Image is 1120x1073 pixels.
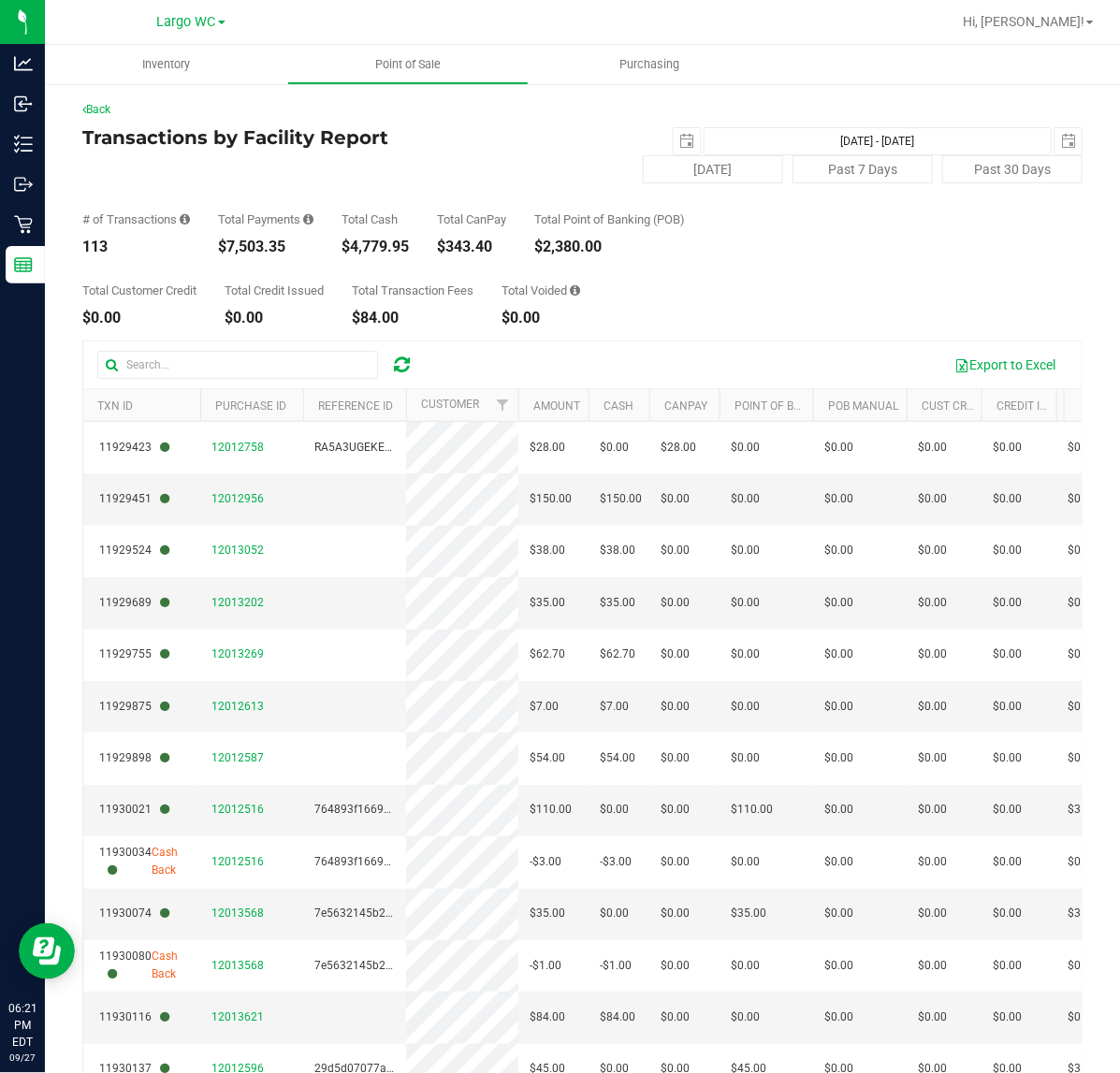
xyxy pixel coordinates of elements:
[918,594,947,612] span: $0.00
[918,1008,947,1026] span: $0.00
[157,14,216,30] span: Largo WC
[99,439,169,457] span: 11929423
[918,439,947,457] span: $0.00
[318,399,393,413] a: Reference ID
[437,239,506,254] div: $343.40
[352,311,473,326] div: $84.00
[1068,1008,1097,1026] span: $0.00
[99,542,169,559] span: 11929524
[942,349,1068,381] button: Export to Excel
[731,542,760,559] span: $0.00
[215,399,286,413] a: Purchase ID
[211,855,264,868] span: 12012516
[824,439,853,457] span: $0.00
[342,213,409,225] div: Total Cash
[8,1000,36,1051] p: 06:21 PM EDT
[604,399,633,413] a: Cash
[530,439,565,457] span: $28.00
[993,490,1022,508] span: $0.00
[342,239,409,254] div: $4,779.95
[661,542,690,559] span: $0.00
[152,844,189,879] span: Cash Back
[661,905,690,922] span: $0.00
[211,596,264,609] span: 12013202
[824,957,853,975] span: $0.00
[1055,128,1082,154] span: select
[82,127,415,148] h4: Transactions by Facility Report
[350,56,466,73] span: Point of Sale
[1068,645,1097,663] span: $0.00
[735,399,867,413] a: Point of Banking (POB)
[993,594,1022,612] span: $0.00
[570,284,580,297] i: Sum of all voided payment transaction amounts, excluding tips and transaction fees.
[993,853,1022,871] span: $0.00
[731,594,760,612] span: $0.00
[824,1008,853,1026] span: $0.00
[600,594,635,612] span: $35.00
[824,594,853,612] span: $0.00
[211,959,264,972] span: 12013568
[731,749,760,767] span: $0.00
[1068,698,1097,716] span: $0.00
[963,14,1084,29] span: Hi, [PERSON_NAME]!
[824,490,853,508] span: $0.00
[674,128,700,154] span: select
[731,645,760,663] span: $0.00
[918,645,947,663] span: $0.00
[731,1008,760,1026] span: $0.00
[918,698,947,716] span: $0.00
[918,542,947,559] span: $0.00
[942,155,1083,183] button: Past 30 Days
[661,1008,690,1026] span: $0.00
[1068,594,1097,612] span: $0.00
[1068,957,1097,975] span: $0.00
[530,542,565,559] span: $38.00
[530,490,572,508] span: $150.00
[993,957,1022,975] span: $0.00
[731,801,773,819] span: $110.00
[824,645,853,663] span: $0.00
[793,155,933,183] button: Past 7 Days
[600,439,629,457] span: $0.00
[530,853,561,871] span: -$3.00
[211,544,264,557] span: 12013052
[731,957,760,975] span: $0.00
[533,399,580,413] a: Amount
[824,698,853,716] span: $0.00
[421,398,479,411] a: Customer
[1068,905,1097,922] span: $3.00
[600,801,629,819] span: $0.00
[600,853,632,871] span: -$3.00
[99,948,152,983] span: 11930080
[594,56,705,73] span: Purchasing
[993,698,1022,716] span: $0.00
[211,647,264,660] span: 12013269
[530,594,565,612] span: $35.00
[82,213,190,225] div: # of Transactions
[97,399,133,413] a: TXN ID
[1068,749,1097,767] span: $0.00
[530,801,572,819] span: $110.00
[19,923,75,979] iframe: Resource center
[45,45,287,84] a: Inventory
[14,215,33,234] inline-svg: Retail
[530,749,565,767] span: $54.00
[211,803,264,816] span: 12012516
[731,853,760,871] span: $0.00
[530,698,559,716] span: $7.00
[661,594,690,612] span: $0.00
[82,103,110,116] a: Back
[661,645,690,663] span: $0.00
[731,905,766,922] span: $35.00
[211,1010,264,1023] span: 12013621
[1068,439,1097,457] span: $0.00
[600,749,635,767] span: $54.00
[211,906,264,920] span: 12013568
[530,645,565,663] span: $62.70
[661,490,690,508] span: $0.00
[918,801,947,819] span: $0.00
[661,853,690,871] span: $0.00
[218,239,313,254] div: $7,503.35
[661,801,690,819] span: $0.00
[600,490,642,508] span: $150.00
